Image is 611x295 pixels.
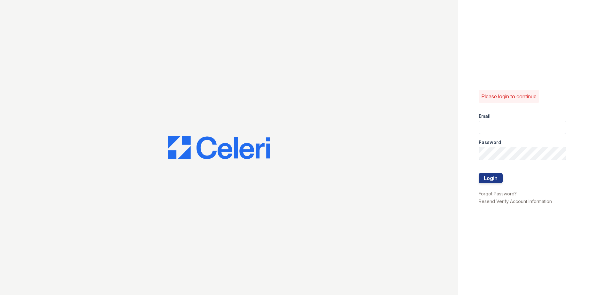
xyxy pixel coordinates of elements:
p: Please login to continue [481,93,537,100]
a: Forgot Password? [479,191,517,196]
img: CE_Logo_Blue-a8612792a0a2168367f1c8372b55b34899dd931a85d93a1a3d3e32e68fde9ad4.png [168,136,270,159]
button: Login [479,173,503,183]
a: Resend Verify Account Information [479,199,552,204]
label: Password [479,139,501,146]
label: Email [479,113,491,119]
